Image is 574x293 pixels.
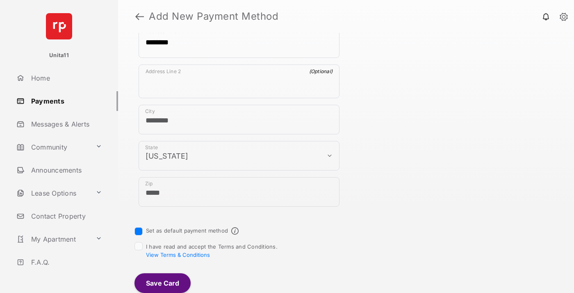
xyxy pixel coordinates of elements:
[139,105,339,134] div: payment_method_screening[postal_addresses][locality]
[149,12,278,21] strong: Add New Payment Method
[13,252,118,272] a: F.A.Q.
[49,51,69,60] p: Unita11
[231,227,239,235] span: Default payment method info
[46,13,72,39] img: svg+xml;base64,PHN2ZyB4bWxucz0iaHR0cDovL3d3dy53My5vcmcvMjAwMC9zdmciIHdpZHRoPSI2NCIgaGVpZ2h0PSI2NC...
[146,243,278,258] span: I have read and accept the Terms and Conditions.
[13,137,92,157] a: Community
[13,229,92,249] a: My Apartment
[139,141,339,171] div: payment_method_screening[postal_addresses][administrativeArea]
[146,251,210,258] button: I have read and accept the Terms and Conditions.
[13,183,92,203] a: Lease Options
[146,227,228,234] label: Set as default payment method
[13,160,118,180] a: Announcements
[13,91,118,111] a: Payments
[134,273,191,293] button: Save Card
[13,114,118,134] a: Messages & Alerts
[13,206,118,226] a: Contact Property
[139,65,339,98] div: payment_method_screening[postal_addresses][addressLine2]
[13,68,118,88] a: Home
[139,24,339,58] div: payment_method_screening[postal_addresses][addressLine1]
[139,177,339,207] div: payment_method_screening[postal_addresses][postalCode]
